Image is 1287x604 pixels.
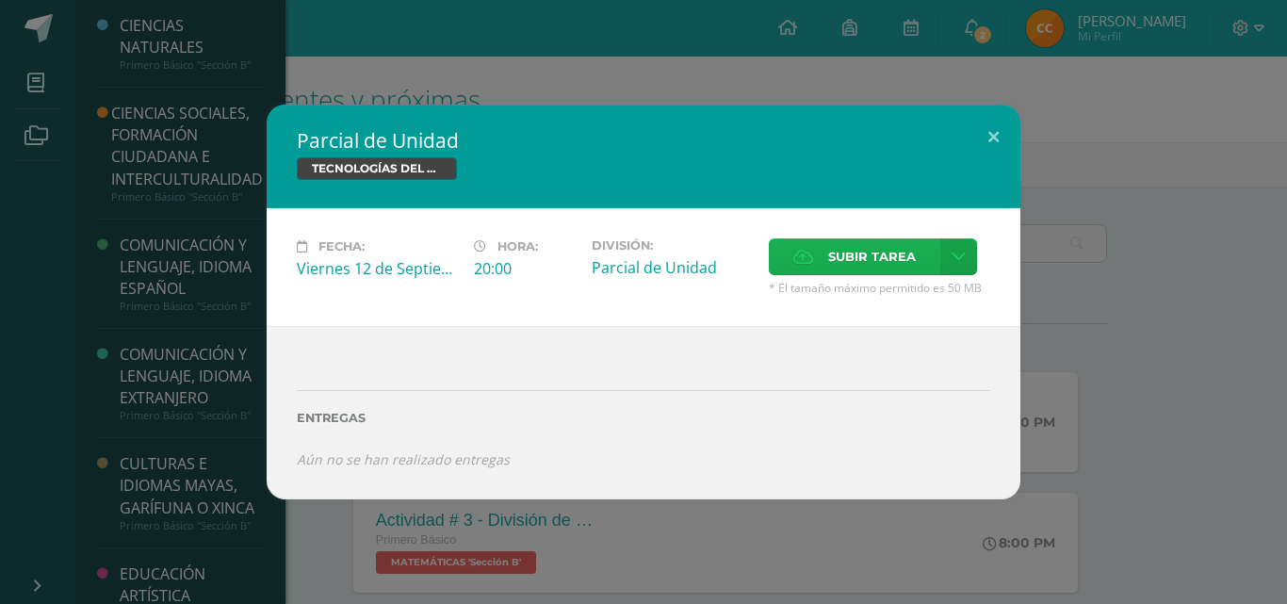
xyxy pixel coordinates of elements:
[769,280,990,296] span: * El tamaño máximo permitido es 50 MB
[297,258,459,279] div: Viernes 12 de Septiembre
[297,127,990,154] h2: Parcial de Unidad
[592,257,754,278] div: Parcial de Unidad
[828,239,916,274] span: Subir tarea
[297,450,510,468] i: Aún no se han realizado entregas
[967,105,1020,169] button: Close (Esc)
[297,157,457,180] span: TECNOLOGÍAS DEL APRENDIZAJE Y LA COMUNICACIÓN
[592,238,754,253] label: División:
[497,239,538,253] span: Hora:
[318,239,365,253] span: Fecha:
[474,258,577,279] div: 20:00
[297,411,990,425] label: Entregas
